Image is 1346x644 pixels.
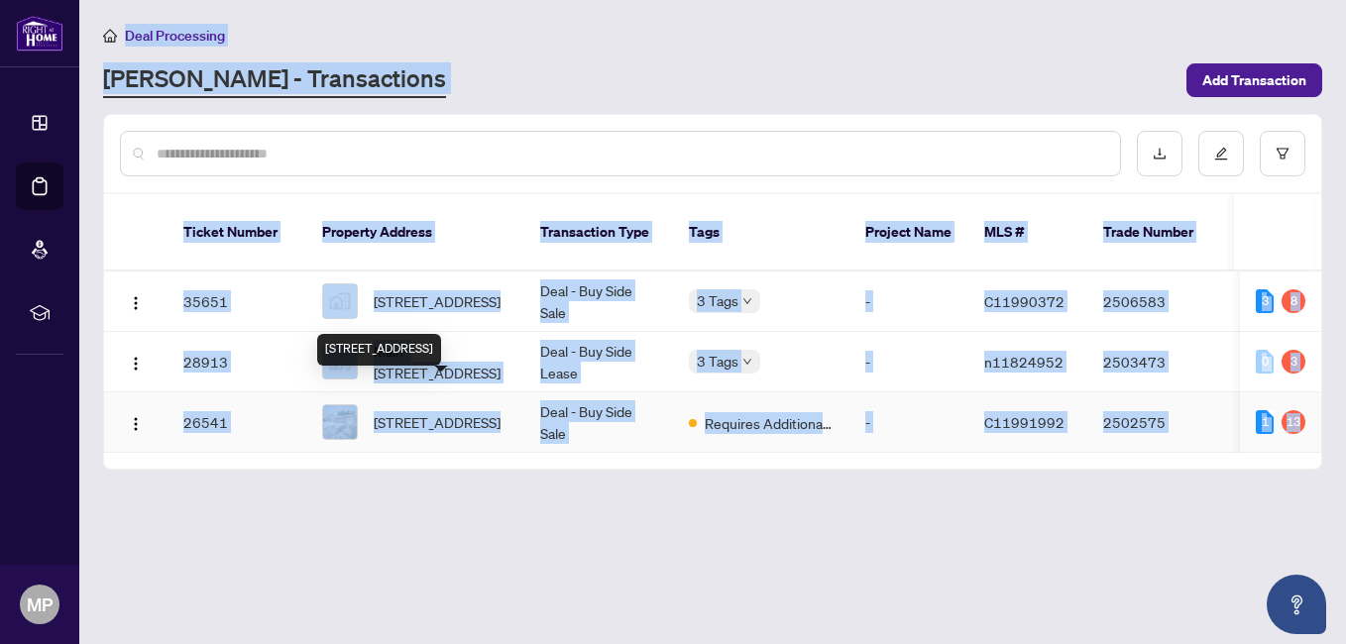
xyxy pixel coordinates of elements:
span: n11824952 [984,353,1064,371]
th: Property Address [306,194,524,271]
td: 2506583 [1087,271,1226,332]
th: Trade Number [1087,194,1226,271]
button: Logo [120,285,152,317]
img: logo [16,15,63,52]
span: down [742,357,752,367]
div: 3 [1256,289,1274,313]
button: Open asap [1267,575,1326,634]
img: Logo [128,356,144,372]
button: Logo [120,346,152,377]
div: 0 [1256,350,1274,374]
span: download [1153,147,1167,161]
span: filter [1276,147,1290,161]
span: [STREET_ADDRESS] [374,411,501,433]
th: Transaction Type [524,194,673,271]
span: down [742,296,752,306]
th: MLS # [968,194,1087,271]
button: edit [1198,131,1244,176]
img: Logo [128,416,144,432]
span: 3 Tags [697,350,738,373]
td: Deal - Buy Side Sale [524,392,673,453]
td: 2502575 [1087,392,1226,453]
button: download [1137,131,1182,176]
span: edit [1214,147,1228,161]
span: home [103,29,117,43]
td: 28913 [168,332,306,392]
td: - [849,392,968,453]
td: 26541 [168,392,306,453]
div: [STREET_ADDRESS] [317,334,441,366]
img: Logo [128,295,144,311]
img: thumbnail-img [323,284,357,318]
td: 35651 [168,271,306,332]
div: 8 [1282,289,1305,313]
button: filter [1260,131,1305,176]
div: 13 [1282,410,1305,434]
td: - [849,271,968,332]
span: Requires Additional Docs [705,412,834,434]
span: Add Transaction [1202,64,1306,96]
span: C11991992 [984,413,1065,431]
td: - [849,332,968,392]
span: Deal Processing [125,27,225,45]
span: MP [27,590,53,618]
button: Logo [120,406,152,438]
a: [PERSON_NAME] - Transactions [103,62,446,98]
span: C11990372 [984,292,1065,310]
img: thumbnail-img [323,405,357,439]
th: Project Name [849,194,968,271]
span: 3 Tags [697,289,738,312]
span: Main-[STREET_ADDRESS] [374,340,508,383]
td: Deal - Buy Side Lease [524,332,673,392]
th: Ticket Number [168,194,306,271]
span: [STREET_ADDRESS] [374,290,501,312]
button: Add Transaction [1186,63,1322,97]
div: 3 [1282,350,1305,374]
th: Tags [673,194,849,271]
td: 2503473 [1087,332,1226,392]
td: Deal - Buy Side Sale [524,271,673,332]
div: 1 [1256,410,1274,434]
